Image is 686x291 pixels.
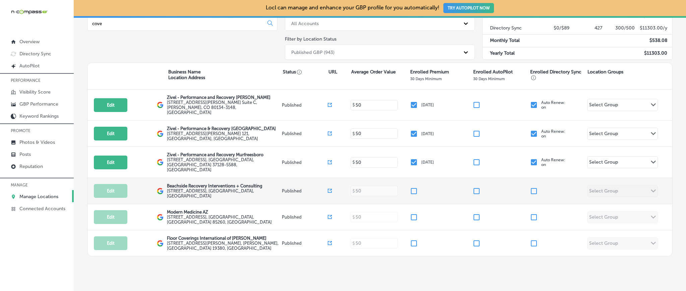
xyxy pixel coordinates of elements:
[19,139,55,145] p: Photos & Videos
[421,131,434,136] p: [DATE]
[94,236,127,250] button: Edit
[167,236,280,241] p: Floor Coverings International of [PERSON_NAME]
[530,69,584,80] p: Enrolled Directory Sync
[157,214,164,221] img: logo
[473,69,513,75] p: Enrolled AutoPilot
[157,188,164,194] img: logo
[94,210,127,224] button: Edit
[635,35,672,47] td: $ 538.08
[157,159,164,166] img: logo
[157,240,164,247] img: logo
[167,95,280,100] p: Zivel - Performance and Recovery [PERSON_NAME]
[19,89,51,95] p: Visibility Score
[19,63,40,69] p: AutoPilot
[353,131,355,136] p: $
[19,152,31,157] p: Posts
[351,69,396,75] p: Average Order Value
[19,164,43,169] p: Reputation
[421,103,434,107] p: [DATE]
[167,188,280,198] label: [STREET_ADDRESS] , [GEOGRAPHIC_DATA], [GEOGRAPHIC_DATA]
[19,194,58,199] p: Manage Locations
[410,76,442,81] p: 30 Days Minimum
[19,206,65,212] p: Connected Accounts
[410,69,449,75] p: Enrolled Premium
[282,103,328,108] p: Published
[19,113,59,119] p: Keyword Rankings
[94,98,127,112] button: Edit
[167,152,280,157] p: Zivel - Performance and Recovery Murfreesboro
[353,160,355,165] p: $
[167,241,280,251] label: [STREET_ADDRESS][PERSON_NAME] , [PERSON_NAME], [GEOGRAPHIC_DATA] 19380, [GEOGRAPHIC_DATA]
[291,20,319,26] div: All Accounts
[443,3,494,13] button: TRY AUTOPILOT NOW
[282,131,328,136] p: Published
[635,47,672,59] td: $ 11303.00
[282,215,328,220] p: Published
[19,101,58,107] p: GBP Performance
[19,51,51,57] p: Directory Sync
[570,22,603,35] td: 427
[157,130,164,137] img: logo
[603,22,635,35] td: 300/500
[589,159,618,167] div: Select Group
[19,39,40,45] p: Overview
[167,210,280,215] p: Modern Medicine AZ
[541,158,565,167] p: Auto Renew: on
[282,160,328,165] p: Published
[541,100,565,110] p: Auto Renew: on
[483,47,537,59] td: Yearly Total
[541,129,565,138] p: Auto Renew: on
[421,160,434,165] p: [DATE]
[635,22,672,35] td: $ 11303.00 /y
[91,20,262,26] input: All Locations
[473,76,505,81] p: 30 Days Minimum
[537,22,570,35] td: $0/$89
[94,127,127,140] button: Edit
[157,102,164,108] img: logo
[587,69,623,75] p: Location Groups
[285,36,336,42] label: Filter by Location Status
[589,131,618,138] div: Select Group
[282,241,328,246] p: Published
[94,184,127,198] button: Edit
[11,9,48,15] img: 660ab0bf-5cc7-4cb8-ba1c-48b5ae0f18e60NCTV_CLogo_TV_Black_-500x88.png
[283,69,328,75] p: Status
[168,69,205,80] p: Business Name Location Address
[282,188,328,193] p: Published
[589,102,618,110] div: Select Group
[328,69,337,75] p: URL
[483,22,537,35] td: Directory Sync
[291,49,334,55] div: Published GBP (943)
[167,100,280,115] label: [STREET_ADDRESS][PERSON_NAME] Suite C , [PERSON_NAME], CO 80134-3148, [GEOGRAPHIC_DATA]
[167,215,280,225] label: [STREET_ADDRESS] , [GEOGRAPHIC_DATA], [GEOGRAPHIC_DATA] 85260, [GEOGRAPHIC_DATA]
[353,103,355,107] p: $
[483,35,537,47] td: Monthly Total
[167,183,280,188] p: Beachside Recovery Interventions + Consulting
[167,126,280,131] p: Zivel - Performance & Recovery [GEOGRAPHIC_DATA]
[167,157,280,172] label: [STREET_ADDRESS] , [GEOGRAPHIC_DATA], [GEOGRAPHIC_DATA] 37128-5588, [GEOGRAPHIC_DATA]
[94,156,127,169] button: Edit
[167,131,280,141] label: [STREET_ADDRESS][PERSON_NAME] 121 , [GEOGRAPHIC_DATA], [GEOGRAPHIC_DATA]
